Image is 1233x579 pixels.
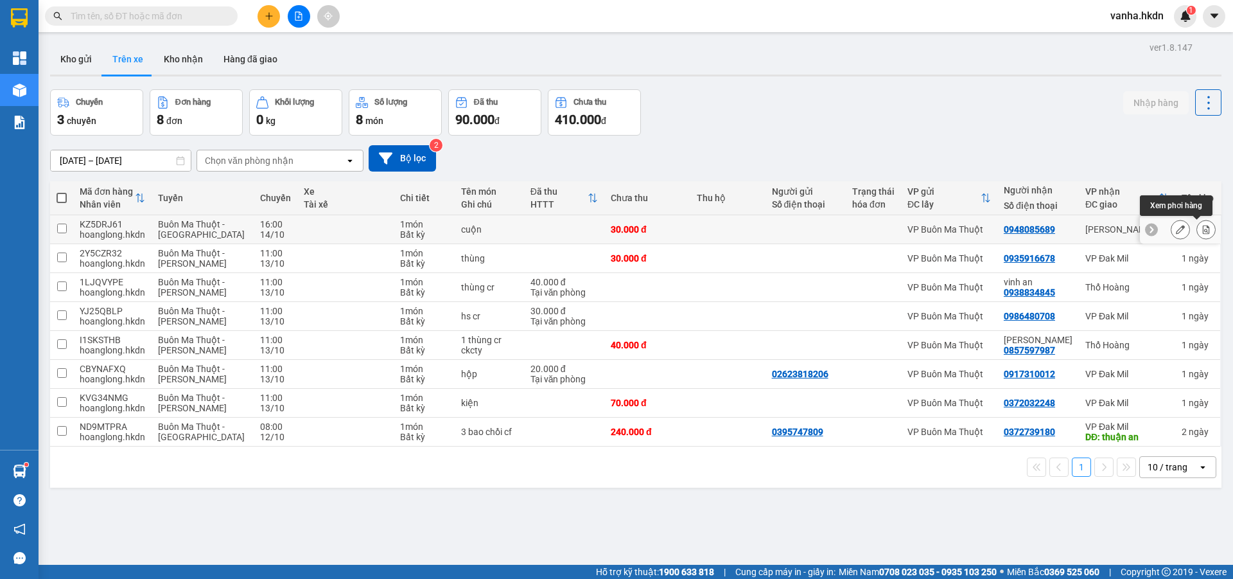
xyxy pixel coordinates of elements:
div: VP Đak Mil [1085,311,1169,321]
img: logo-vxr [11,8,28,28]
img: dashboard-icon [13,51,26,65]
div: hs cr [461,311,518,321]
div: 14/10 [260,229,291,240]
div: Nhân viên [80,199,135,209]
div: 0917310012 [1004,369,1055,379]
div: Sửa đơn hàng [1171,220,1190,239]
div: 30.000 đ [611,253,684,263]
button: Kho gửi [50,44,102,75]
div: cuộn [461,224,518,235]
span: ngày [1189,282,1209,292]
div: 13/10 [260,287,291,298]
div: ĐC giao [1085,199,1159,209]
div: 13/10 [260,374,291,384]
span: question-circle [13,494,26,506]
div: CBYNAFXQ [80,364,145,374]
span: Buôn Ma Thuột - [PERSON_NAME] [158,306,227,326]
div: Bất kỳ [400,229,448,240]
div: Đã thu [474,98,498,107]
div: VP Đak Mil [1085,253,1169,263]
div: 1 thùng cr ckcty [461,335,518,355]
div: 02623818206 [772,369,828,379]
img: solution-icon [13,116,26,129]
div: thùng [461,253,518,263]
span: Buôn Ma Thuột - [PERSON_NAME] [158,393,227,413]
span: Miền Nam [839,565,997,579]
div: Bất kỳ [400,403,448,413]
div: Tại văn phòng [530,316,598,326]
div: Số điện thoại [1004,200,1072,211]
button: Nhập hàng [1123,91,1189,114]
div: 0948085689 [1004,224,1055,235]
span: 8 [157,112,164,127]
div: Tài xế [304,199,387,209]
div: kiện [461,398,518,408]
div: Ghi chú [461,199,518,209]
div: Xe [304,186,387,197]
div: 1 món [400,422,448,432]
button: Trên xe [102,44,153,75]
div: hoanglong.hkdn [80,258,145,269]
div: VP Buôn Ma Thuột [907,253,991,263]
div: hoanglong.hkdn [80,316,145,326]
div: thùng cr [461,282,518,292]
div: 0938834845 [1004,287,1055,298]
button: Hàng đã giao [213,44,288,75]
span: món [365,116,383,126]
div: 240.000 đ [611,427,684,437]
div: 11:00 [260,306,291,316]
div: 0372739180 [1004,427,1055,437]
div: 10 / trang [1148,461,1187,474]
th: Toggle SortBy [524,181,604,215]
div: hoanglong.hkdn [80,345,145,355]
span: caret-down [1209,10,1220,22]
div: 11:00 [260,393,291,403]
button: Chuyến3chuyến [50,89,143,136]
div: hóa đơn [852,199,895,209]
strong: 0708 023 035 - 0935 103 250 [879,567,997,577]
strong: 0369 525 060 [1044,567,1099,577]
div: VP gửi [907,186,981,197]
span: Buôn Ma Thuột - [PERSON_NAME] [158,364,227,384]
button: Bộ lọc [369,145,436,172]
div: hoanglong.hkdn [80,432,145,442]
div: YJ25QBLP [80,306,145,316]
div: 16:00 [260,219,291,229]
div: VP Buôn Ma Thuột [907,427,991,437]
img: icon-new-feature [1180,10,1191,22]
div: 1 món [400,364,448,374]
div: Chi tiết [400,193,448,203]
div: VP nhận [1085,186,1159,197]
div: 1 món [400,248,448,258]
span: ngày [1189,311,1209,321]
div: 0372032248 [1004,398,1055,408]
div: 1 [1182,369,1214,379]
div: VP Buôn Ma Thuột [907,340,991,350]
div: VP Đak Mil [1085,369,1169,379]
button: plus [258,5,280,28]
div: 11:00 [260,335,291,345]
div: KVG34NMG [80,393,145,403]
div: Tại văn phòng [530,374,598,384]
div: hoanglong.hkdn [80,403,145,413]
span: Miền Bắc [1007,565,1099,579]
div: Trạng thái [852,186,895,197]
button: Số lượng8món [349,89,442,136]
button: aim [317,5,340,28]
div: vinh an [1004,277,1072,287]
div: 11:00 [260,277,291,287]
span: Buôn Ma Thuột - [PERSON_NAME] [158,248,227,269]
div: 0986480708 [1004,311,1055,321]
span: search [53,12,62,21]
svg: open [1198,462,1208,472]
span: ngày [1189,398,1209,408]
div: 40.000 đ [530,277,598,287]
span: notification [13,523,26,535]
div: hộp [461,369,518,379]
div: Người nhận [1004,185,1072,195]
span: vanha.hkdn [1100,8,1174,24]
div: Bất kỳ [400,287,448,298]
span: Buôn Ma Thuột - [GEOGRAPHIC_DATA] [158,422,245,442]
input: Select a date range. [51,150,191,171]
div: Bất kỳ [400,345,448,355]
